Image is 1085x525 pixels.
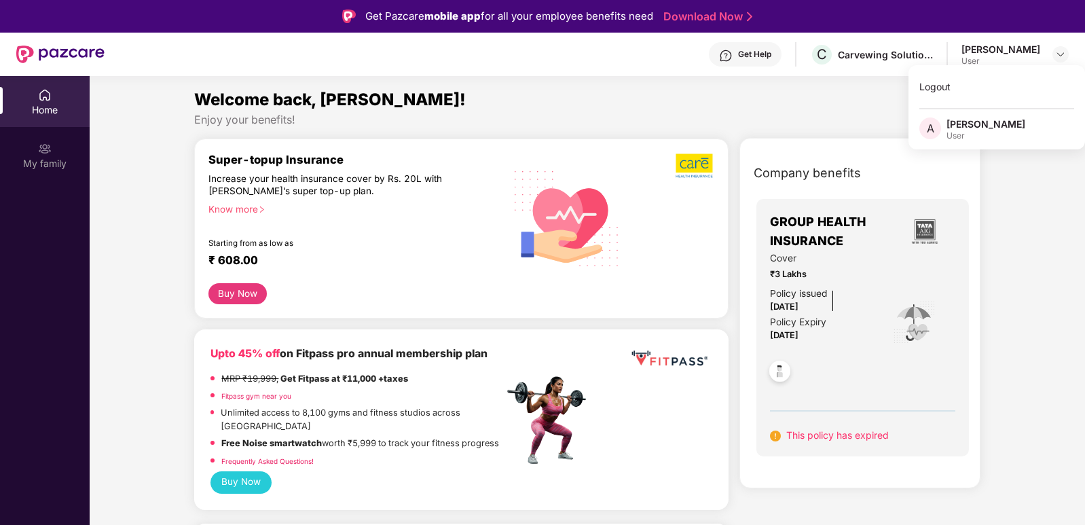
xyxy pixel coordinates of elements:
img: b5dec4f62d2307b9de63beb79f102df3.png [676,153,714,179]
img: svg+xml;base64,PHN2ZyB3aWR0aD0iMjAiIGhlaWdodD0iMjAiIHZpZXdCb3g9IjAgMCAyMCAyMCIgZmlsbD0ibm9uZSIgeG... [38,142,52,156]
div: Know more [208,203,495,213]
del: MRP ₹19,999, [221,374,278,384]
img: svg+xml;base64,PHN2ZyB4bWxucz0iaHR0cDovL3d3dy53My5vcmcvMjAwMC9zdmciIHhtbG5zOnhsaW5rPSJodHRwOi8vd3... [504,153,630,282]
span: [DATE] [770,302,798,312]
a: Download Now [663,10,748,24]
img: fpp.png [503,373,598,468]
span: Welcome back, [PERSON_NAME]! [194,90,466,109]
span: GROUP HEALTH INSURANCE [770,213,894,251]
img: insurerLogo [906,213,943,250]
span: A [927,120,934,137]
strong: mobile app [424,10,481,22]
span: ₹3 Lakhs [770,268,874,281]
button: Buy Now [208,283,266,304]
span: right [258,206,265,213]
div: User [946,130,1025,141]
img: Logo [342,10,356,23]
div: Carvewing Solutions Llp [838,48,933,61]
p: Unlimited access to 8,100 gyms and fitness studios across [GEOGRAPHIC_DATA] [221,406,503,433]
b: Upto 45% off [210,347,280,360]
img: svg+xml;base64,PHN2ZyBpZD0iRHJvcGRvd24tMzJ4MzIiIHhtbG5zPSJodHRwOi8vd3d3LnczLm9yZy8yMDAwL3N2ZyIgd2... [1055,49,1066,60]
img: svg+xml;base64,PHN2ZyB4bWxucz0iaHR0cDovL3d3dy53My5vcmcvMjAwMC9zdmciIHdpZHRoPSI0OC45NDMiIGhlaWdodD... [763,357,796,390]
div: Get Pazcare for all your employee benefits need [365,8,653,24]
div: Policy issued [770,287,827,302]
strong: Free Noise smartwatch [221,438,322,448]
div: [PERSON_NAME] [961,43,1040,56]
div: Increase your health insurance cover by Rs. 20L with [PERSON_NAME]’s super top-up plan. [208,173,445,197]
span: This policy has expired [786,429,889,441]
img: svg+xml;base64,PHN2ZyBpZD0iSG9tZSIgeG1sbnM9Imh0dHA6Ly93d3cudzMub3JnLzIwMDAvc3ZnIiB3aWR0aD0iMjAiIG... [38,88,52,102]
div: User [961,56,1040,67]
img: Stroke [747,10,752,24]
div: Enjoy your benefits! [194,113,980,127]
div: Get Help [738,49,771,60]
img: svg+xml;base64,PHN2ZyB4bWxucz0iaHR0cDovL3d3dy53My5vcmcvMjAwMC9zdmciIHdpZHRoPSIxNiIgaGVpZ2h0PSIxNi... [770,431,781,441]
p: worth ₹5,999 to track your fitness progress [221,437,499,450]
div: [PERSON_NAME] [946,117,1025,130]
span: Company benefits [754,164,861,183]
div: Starting from as low as [208,238,445,248]
button: Buy Now [210,471,271,494]
b: on Fitpass pro annual membership plan [210,347,488,360]
div: ₹ 608.00 [208,253,490,270]
a: Frequently Asked Questions! [221,457,314,465]
img: icon [892,300,936,345]
div: Super-topup Insurance [208,153,503,166]
div: Policy Expiry [770,315,826,330]
span: C [817,46,827,62]
div: Logout [908,73,1085,100]
a: Fitpass gym near you [221,392,291,400]
img: svg+xml;base64,PHN2ZyBpZD0iSGVscC0zMngzMiIgeG1sbnM9Imh0dHA6Ly93d3cudzMub3JnLzIwMDAvc3ZnIiB3aWR0aD... [719,49,733,62]
span: [DATE] [770,330,798,340]
strong: Get Fitpass at ₹11,000 +taxes [280,374,408,384]
span: Cover [770,251,874,266]
img: fppp.png [629,346,710,371]
img: New Pazcare Logo [16,46,105,63]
